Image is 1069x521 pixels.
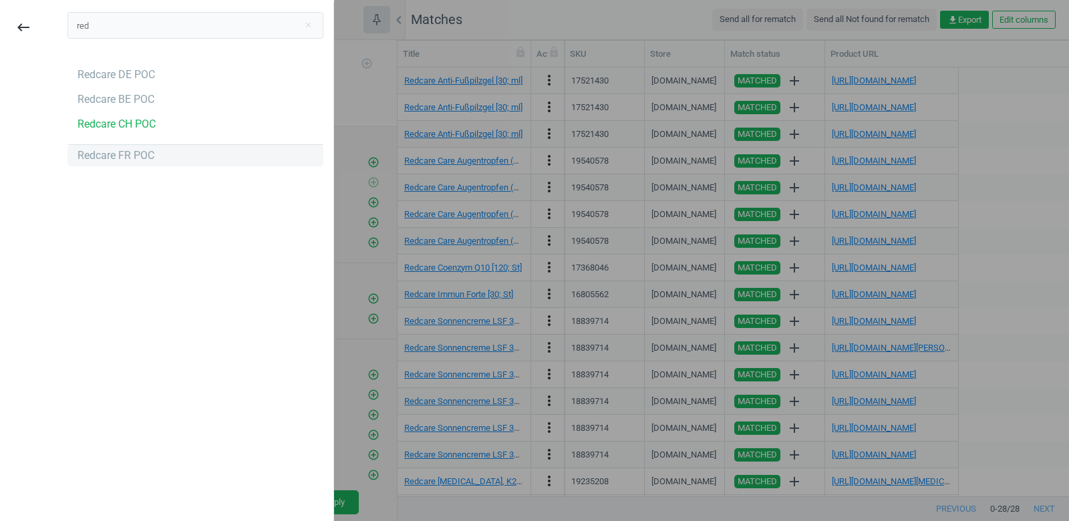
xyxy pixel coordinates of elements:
input: Search campaign [67,12,323,39]
div: Redcare FR POC [78,148,154,163]
button: keyboard_backspace [8,12,39,43]
button: Close [298,19,318,31]
div: Redcare CH POC [78,117,156,132]
div: Redcare DE POC [78,67,155,82]
i: keyboard_backspace [15,19,31,35]
div: Redcare BE POC [78,92,154,107]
